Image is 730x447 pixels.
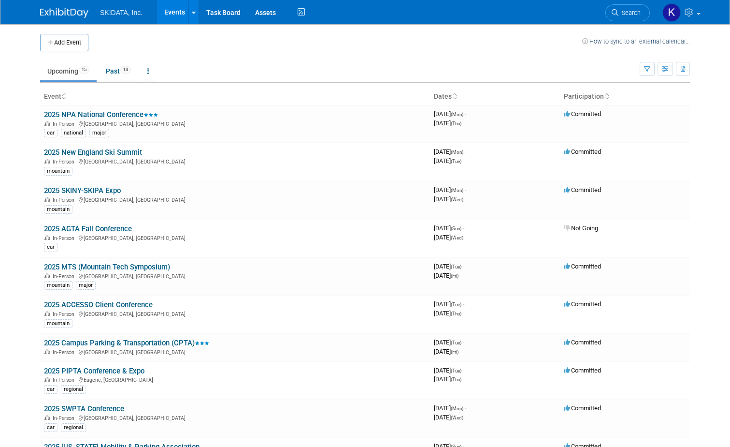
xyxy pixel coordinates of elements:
[44,273,50,278] img: In-Person Event
[44,195,426,203] div: [GEOGRAPHIC_DATA], [GEOGRAPHIC_DATA]
[61,92,66,100] a: Sort by Event Name
[463,263,464,270] span: -
[582,38,690,45] a: How to sync to an external calendar...
[40,8,88,18] img: ExhibitDay
[618,9,641,16] span: Search
[434,224,464,232] span: [DATE]
[44,348,426,356] div: [GEOGRAPHIC_DATA], [GEOGRAPHIC_DATA]
[44,157,426,165] div: [GEOGRAPHIC_DATA], [GEOGRAPHIC_DATA]
[434,263,464,270] span: [DATE]
[451,415,463,420] span: (Wed)
[44,423,57,432] div: car
[463,224,464,232] span: -
[430,89,560,105] th: Dates
[44,235,50,240] img: In-Person Event
[44,414,426,421] div: [GEOGRAPHIC_DATA], [GEOGRAPHIC_DATA]
[465,110,466,118] span: -
[451,226,461,231] span: (Sun)
[465,404,466,412] span: -
[434,148,466,155] span: [DATE]
[564,339,601,346] span: Committed
[61,129,86,137] div: national
[53,121,77,127] span: In-Person
[451,368,461,373] span: (Tue)
[434,272,458,279] span: [DATE]
[44,339,209,347] a: 2025 Campus Parking & Transportation (CPTA)
[44,375,426,383] div: Eugene, [GEOGRAPHIC_DATA]
[463,339,464,346] span: -
[465,148,466,155] span: -
[564,186,601,194] span: Committed
[434,375,461,383] span: [DATE]
[451,149,463,155] span: (Mon)
[61,385,86,394] div: regional
[44,234,426,241] div: [GEOGRAPHIC_DATA], [GEOGRAPHIC_DATA]
[44,243,57,252] div: car
[53,311,77,317] span: In-Person
[451,273,458,279] span: (Fri)
[99,62,138,80] a: Past13
[434,157,461,164] span: [DATE]
[564,404,601,412] span: Committed
[40,34,88,51] button: Add Event
[463,367,464,374] span: -
[44,110,158,119] a: 2025 NPA National Conference
[44,167,72,176] div: mountain
[604,92,609,100] a: Sort by Participation Type
[44,415,50,420] img: In-Person Event
[434,348,458,355] span: [DATE]
[44,311,50,316] img: In-Person Event
[451,302,461,307] span: (Tue)
[564,224,598,232] span: Not Going
[44,300,153,309] a: 2025 ACCESSO Client Conference
[40,62,97,80] a: Upcoming15
[434,234,463,241] span: [DATE]
[44,319,72,328] div: mountain
[434,300,464,308] span: [DATE]
[605,4,650,21] a: Search
[44,148,142,157] a: 2025 New England Ski Summit
[465,186,466,194] span: -
[53,235,77,241] span: In-Person
[44,197,50,202] img: In-Person Event
[44,224,132,233] a: 2025 AGTA Fall Conference
[44,205,72,214] div: mountain
[44,349,50,354] img: In-Person Event
[451,235,463,240] span: (Wed)
[53,197,77,203] span: In-Person
[44,159,50,164] img: In-Person Event
[89,129,109,137] div: major
[61,423,86,432] div: regional
[451,406,463,411] span: (Mon)
[434,110,466,118] span: [DATE]
[434,414,463,421] span: [DATE]
[79,66,89,74] span: 15
[434,186,466,194] span: [DATE]
[451,377,461,382] span: (Thu)
[120,66,131,74] span: 13
[53,159,77,165] span: In-Person
[451,159,461,164] span: (Tue)
[100,9,143,16] span: SKIDATA, Inc.
[40,89,430,105] th: Event
[451,340,461,345] span: (Tue)
[44,281,72,290] div: mountain
[451,349,458,355] span: (Fri)
[53,273,77,280] span: In-Person
[434,339,464,346] span: [DATE]
[451,197,463,202] span: (Wed)
[451,112,463,117] span: (Mon)
[434,367,464,374] span: [DATE]
[564,300,601,308] span: Committed
[44,377,50,382] img: In-Person Event
[451,264,461,269] span: (Tue)
[564,148,601,155] span: Committed
[564,263,601,270] span: Committed
[44,310,426,317] div: [GEOGRAPHIC_DATA], [GEOGRAPHIC_DATA]
[451,121,461,126] span: (Thu)
[451,311,461,316] span: (Thu)
[434,310,461,317] span: [DATE]
[53,349,77,356] span: In-Person
[44,129,57,137] div: car
[463,300,464,308] span: -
